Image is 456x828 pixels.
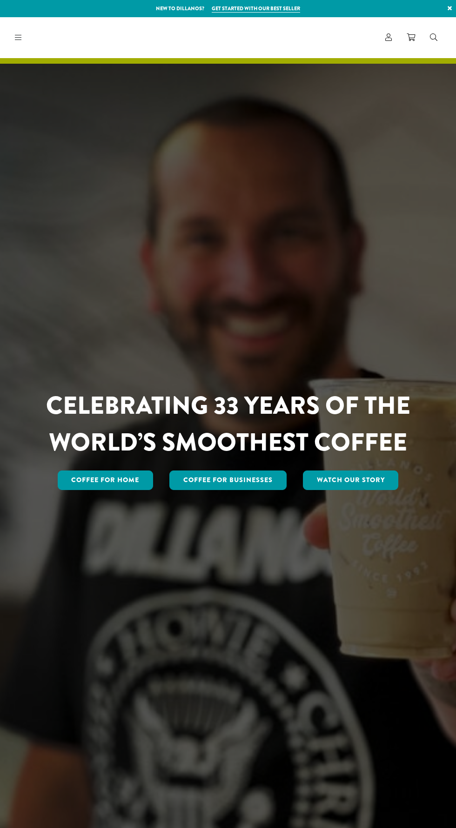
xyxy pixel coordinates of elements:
[169,470,287,490] a: Coffee For Businesses
[58,470,154,490] a: Coffee for Home
[44,387,412,461] h1: CELEBRATING 33 YEARS OF THE WORLD’S SMOOTHEST COFFEE
[422,30,445,45] a: Search
[303,470,399,490] a: Watch Our Story
[212,5,300,13] a: Get started with our best seller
